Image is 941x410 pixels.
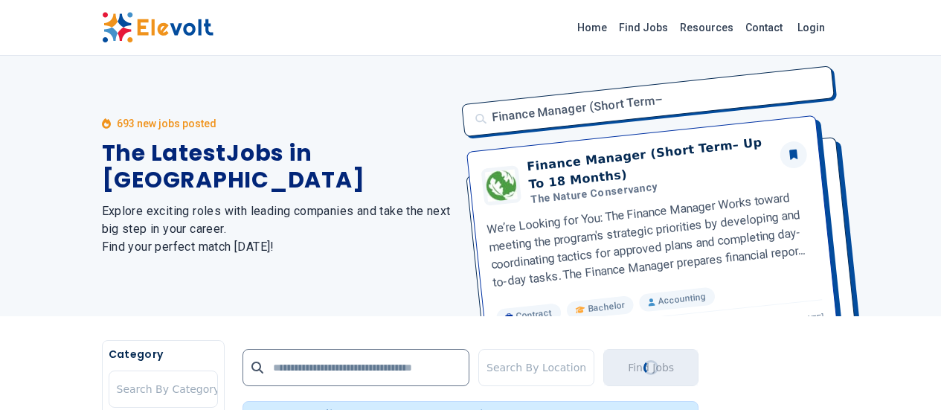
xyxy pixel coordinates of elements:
a: Login [789,13,834,42]
div: Loading... [643,360,658,375]
h2: Explore exciting roles with leading companies and take the next big step in your career. Find you... [102,202,453,256]
a: Contact [739,16,789,39]
p: 693 new jobs posted [117,116,216,131]
img: Elevolt [102,12,213,43]
a: Find Jobs [613,16,674,39]
h1: The Latest Jobs in [GEOGRAPHIC_DATA] [102,140,453,193]
button: Find JobsLoading... [603,349,698,386]
a: Resources [674,16,739,39]
h5: Category [109,347,218,362]
a: Home [571,16,613,39]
